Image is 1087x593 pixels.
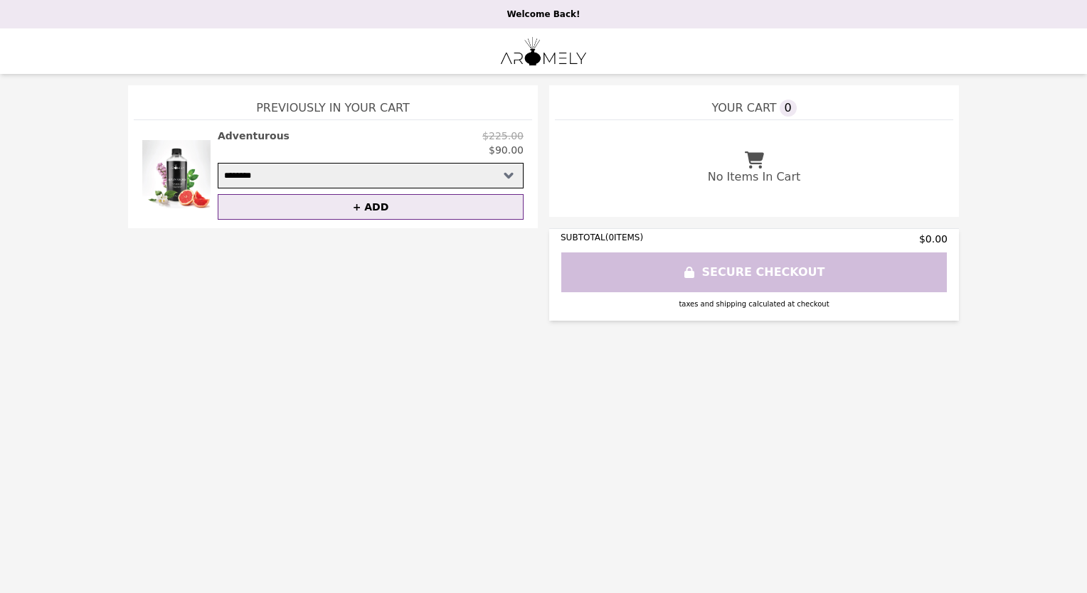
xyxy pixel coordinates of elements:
[218,129,290,143] h2: Adventurous
[218,163,524,188] select: Select a product variant
[501,37,585,65] img: Brand Logo
[134,85,532,119] h1: Previously In Your Cart
[561,299,948,309] div: taxes and shipping calculated at checkout
[711,100,776,117] span: YOUR CART
[780,100,797,117] span: 0
[142,129,211,220] img: Adventurous
[561,233,605,242] span: SUBTOTAL
[605,233,643,242] span: ( 0 ITEMS)
[919,232,948,246] span: $0.00
[708,169,800,186] p: No Items In Cart
[482,129,524,143] p: $225.00
[218,194,524,220] button: + ADD
[9,9,1078,20] p: Welcome Back!
[489,143,524,157] p: $90.00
